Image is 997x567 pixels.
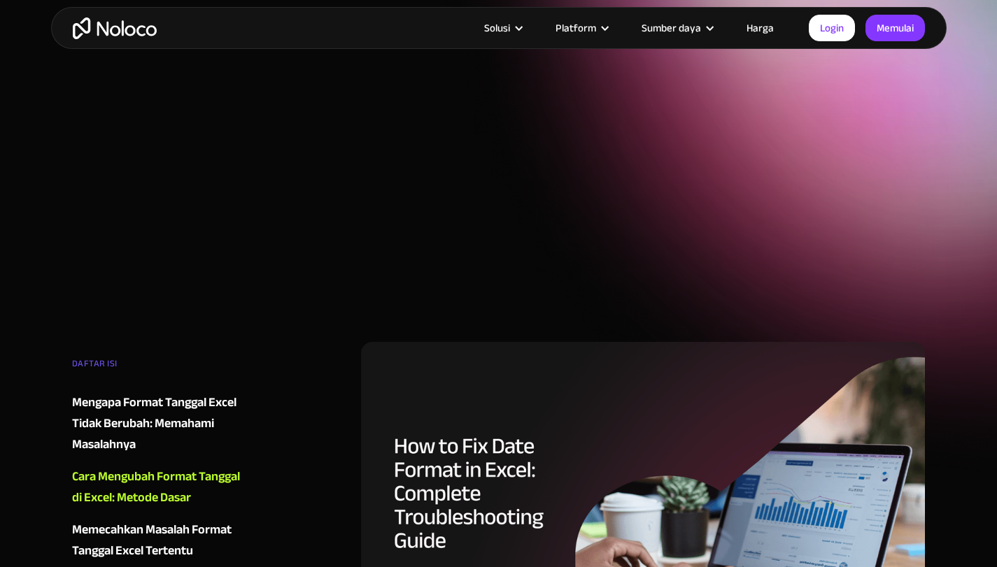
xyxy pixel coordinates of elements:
a: Login [809,15,855,41]
font: DAFTAR ISI [72,355,118,372]
a: Cara Mengubah Format Tanggal di Excel: Metode Dasar [72,466,241,508]
font: Sumber daya [642,18,701,38]
div: Solusi [467,19,538,37]
a: Mengapa Format Tanggal Excel Tidak Berubah: Memahami Masalahnya [72,392,241,455]
font: Memulai [877,18,914,38]
font: Platform [556,18,596,38]
font: Harga [747,18,774,38]
a: rumah [73,17,157,39]
font: Mengapa Format Tanggal Excel Tidak Berubah: Memahami Masalahnya [72,391,236,456]
div: Sumber daya [624,19,729,37]
div: Platform [538,19,624,37]
a: Memecahkan Masalah Format Tanggal Excel Tertentu [72,519,241,561]
a: Harga [729,19,791,37]
font: Cara Mengubah Format Tanggal di Excel: Metode Dasar [72,465,240,509]
a: Memulai [865,15,925,41]
font: Solusi [484,18,510,38]
font: Login [820,18,844,38]
font: Memecahkan Masalah Format Tanggal Excel Tertentu [72,518,232,562]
